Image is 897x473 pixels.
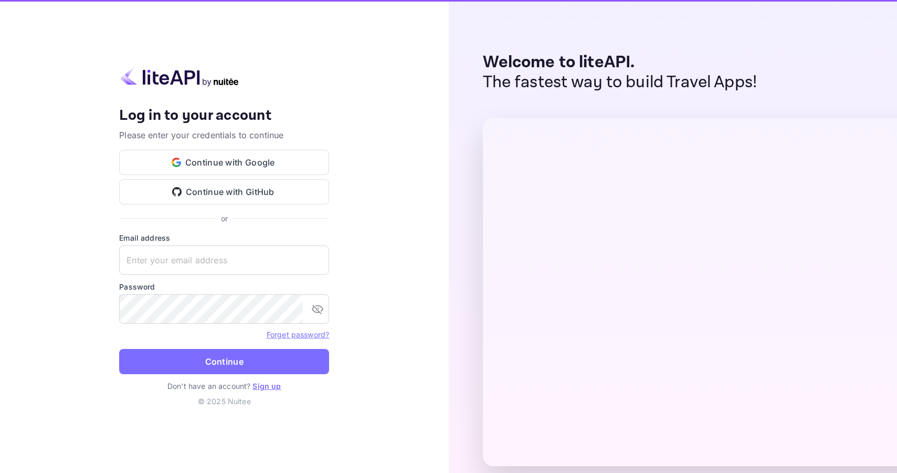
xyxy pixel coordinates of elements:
button: toggle password visibility [307,299,328,320]
button: Continue with Google [119,150,329,175]
a: Sign up [252,382,281,390]
p: Welcome to liteAPI. [483,53,757,73]
button: Continue [119,349,329,374]
p: Don't have an account? [119,381,329,392]
img: liteapi [119,66,240,87]
label: Email address [119,232,329,243]
p: The fastest way to build Travel Apps! [483,73,757,92]
a: Forget password? [267,329,329,340]
button: Continue with GitHub [119,179,329,204]
h4: Log in to your account [119,107,329,125]
p: © 2025 Nuitee [119,396,329,407]
p: or [221,213,228,224]
p: Please enter your credentials to continue [119,129,329,141]
a: Forget password? [267,330,329,339]
input: Enter your email address [119,245,329,275]
label: Password [119,281,329,292]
